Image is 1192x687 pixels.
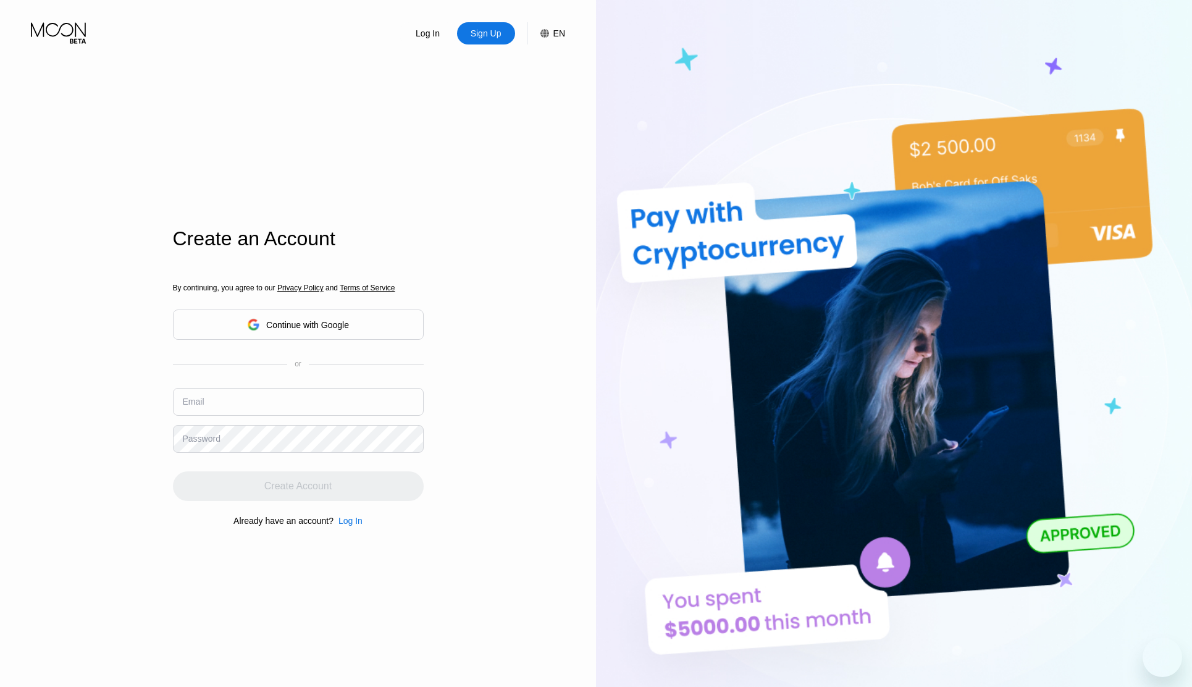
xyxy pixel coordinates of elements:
[173,227,424,250] div: Create an Account
[183,397,204,407] div: Email
[173,284,424,292] div: By continuing, you agree to our
[173,310,424,340] div: Continue with Google
[527,22,565,44] div: EN
[414,27,441,40] div: Log In
[340,284,395,292] span: Terms of Service
[553,28,565,38] div: EN
[183,434,220,444] div: Password
[1143,638,1182,677] iframe: 启动消息传送窗口的按钮
[338,516,363,526] div: Log In
[469,27,503,40] div: Sign Up
[324,284,340,292] span: and
[295,360,301,368] div: or
[457,22,515,44] div: Sign Up
[277,284,324,292] span: Privacy Policy
[399,22,457,44] div: Log In
[334,516,363,526] div: Log In
[266,320,349,330] div: Continue with Google
[233,516,334,526] div: Already have an account?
